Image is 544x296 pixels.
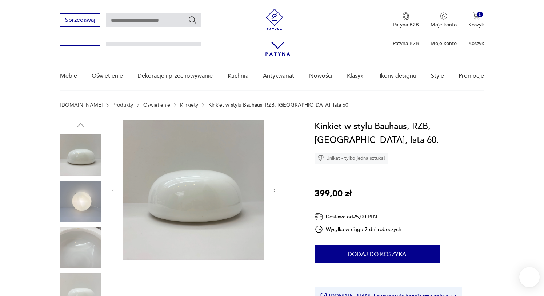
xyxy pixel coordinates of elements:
[60,181,101,222] img: Zdjęcie produktu Kinkiet w stylu Bauhaus, RZB, Niemcy, lata 60.
[315,225,402,234] div: Wysyłka w ciągu 7 dni roboczych
[431,12,457,28] button: Moje konto
[143,102,170,108] a: Oświetlenie
[60,134,101,176] img: Zdjęcie produktu Kinkiet w stylu Bauhaus, RZB, Niemcy, lata 60.
[431,12,457,28] a: Ikonka użytkownikaMoje konto
[431,21,457,28] p: Moje konto
[208,102,350,108] p: Kinkiet w stylu Bauhaus, RZB, [GEOGRAPHIC_DATA], lata 60.
[393,12,419,28] button: Patyna B2B
[264,9,285,30] img: Patyna - sklep z meblami i dekoracjami vintage
[188,16,197,24] button: Szukaj
[380,62,416,90] a: Ikony designu
[60,18,100,23] a: Sprzedawaj
[228,62,248,90] a: Kuchnia
[431,40,457,47] p: Moje konto
[393,12,419,28] a: Ikona medaluPatyna B2B
[92,62,123,90] a: Oświetlenie
[315,212,402,221] div: Dostawa od 25,00 PLN
[519,267,540,287] iframe: Smartsupp widget button
[112,102,133,108] a: Produkty
[347,62,365,90] a: Klasyki
[468,12,484,28] button: 0Koszyk
[315,153,388,164] div: Unikat - tylko jedna sztuka!
[459,62,484,90] a: Promocje
[137,62,213,90] a: Dekoracje i przechowywanie
[263,62,294,90] a: Antykwariat
[309,62,332,90] a: Nowości
[473,12,480,20] img: Ikona koszyka
[468,40,484,47] p: Koszyk
[315,187,352,201] p: 399,00 zł
[180,102,198,108] a: Kinkiety
[315,212,323,221] img: Ikona dostawy
[60,227,101,268] img: Zdjęcie produktu Kinkiet w stylu Bauhaus, RZB, Niemcy, lata 60.
[60,37,100,42] a: Sprzedawaj
[402,12,409,20] img: Ikona medalu
[431,62,444,90] a: Style
[315,245,440,263] button: Dodaj do koszyka
[60,102,103,108] a: [DOMAIN_NAME]
[315,120,484,147] h1: Kinkiet w stylu Bauhaus, RZB, [GEOGRAPHIC_DATA], lata 60.
[123,120,264,260] img: Zdjęcie produktu Kinkiet w stylu Bauhaus, RZB, Niemcy, lata 60.
[393,40,419,47] p: Patyna B2B
[317,155,324,161] img: Ikona diamentu
[440,12,447,20] img: Ikonka użytkownika
[477,12,483,18] div: 0
[60,62,77,90] a: Meble
[60,13,100,27] button: Sprzedawaj
[468,21,484,28] p: Koszyk
[393,21,419,28] p: Patyna B2B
